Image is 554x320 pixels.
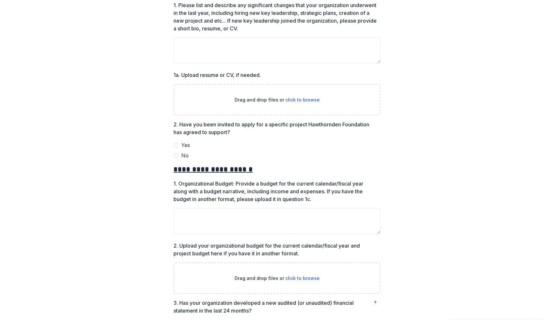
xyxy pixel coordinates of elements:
[173,242,377,257] p: 2. Upload your organizational budget for the current calendar/fiscal year and project budget here...
[173,1,377,32] p: 1. Please list and describe any significant changes that your organization underwent in the last ...
[173,299,371,315] p: 3. Has your organization developed a new audited (or unaudited) financial statement in the last 2...
[173,121,377,136] p: 2. Have you been invited to apply for a specific project Hawthornden Foundation has agreed to sup...
[235,96,320,103] p: Drag and drop files or
[285,97,320,102] span: click to browse
[181,152,189,159] span: No
[173,71,261,79] p: 1a. Upload resume or CV, if needed.
[285,275,320,281] span: click to browse
[235,275,320,282] p: Drag and drop files or
[181,141,190,149] span: Yes
[173,180,377,203] p: 1. Organizational Budget: Provide a budget for the current calendar/fiscal year along with a budg...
